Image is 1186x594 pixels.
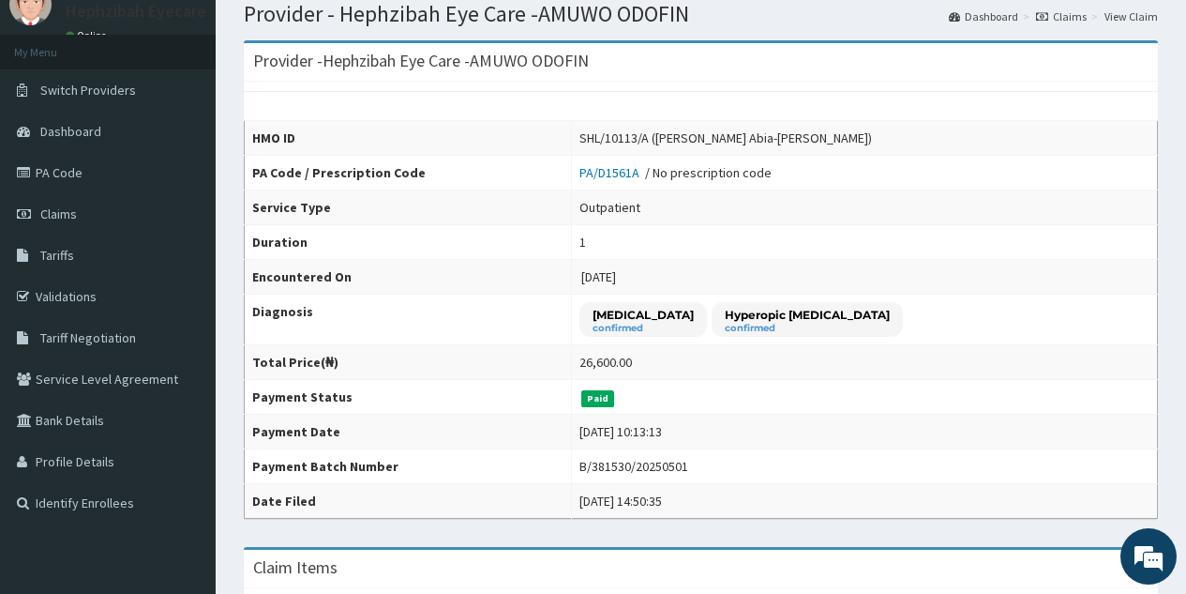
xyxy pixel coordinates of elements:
[66,3,206,20] p: Hephzibah Eyecare
[244,2,1158,26] h1: Provider - Hephzibah Eye Care -AMUWO ODOFIN
[593,324,694,333] small: confirmed
[579,233,586,251] div: 1
[40,82,136,99] span: Switch Providers
[1104,8,1158,24] a: View Claim
[245,449,572,484] th: Payment Batch Number
[579,164,645,181] a: PA/D1561A
[579,422,662,441] div: [DATE] 10:13:13
[581,390,615,407] span: Paid
[245,415,572,449] th: Payment Date
[245,190,572,225] th: Service Type
[579,163,772,182] div: / No prescription code
[579,492,662,510] div: [DATE] 14:50:35
[253,53,589,69] h3: Provider - Hephzibah Eye Care -AMUWO ODOFIN
[9,395,357,461] textarea: Type your message and hit 'Enter'
[579,129,872,147] div: SHL/10113/A ([PERSON_NAME] Abia-[PERSON_NAME])
[725,324,890,333] small: confirmed
[40,247,74,264] span: Tariffs
[40,329,136,346] span: Tariff Negotiation
[245,260,572,295] th: Encountered On
[98,105,315,129] div: Chat with us now
[579,457,688,476] div: B/381530/20250501
[245,225,572,260] th: Duration
[245,345,572,380] th: Total Price(₦)
[40,206,77,222] span: Claims
[579,198,640,217] div: Outpatient
[109,177,259,367] span: We're online!
[245,380,572,415] th: Payment Status
[949,8,1018,24] a: Dashboard
[245,121,572,156] th: HMO ID
[245,484,572,519] th: Date Filed
[253,559,338,576] h3: Claim Items
[308,9,353,54] div: Minimize live chat window
[579,353,632,372] div: 26,600.00
[581,268,616,285] span: [DATE]
[725,307,890,323] p: Hyperopic [MEDICAL_DATA]
[1036,8,1087,24] a: Claims
[66,29,111,42] a: Online
[245,295,572,345] th: Diagnosis
[40,123,101,140] span: Dashboard
[593,307,694,323] p: [MEDICAL_DATA]
[245,156,572,190] th: PA Code / Prescription Code
[35,94,76,141] img: d_794563401_company_1708531726252_794563401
